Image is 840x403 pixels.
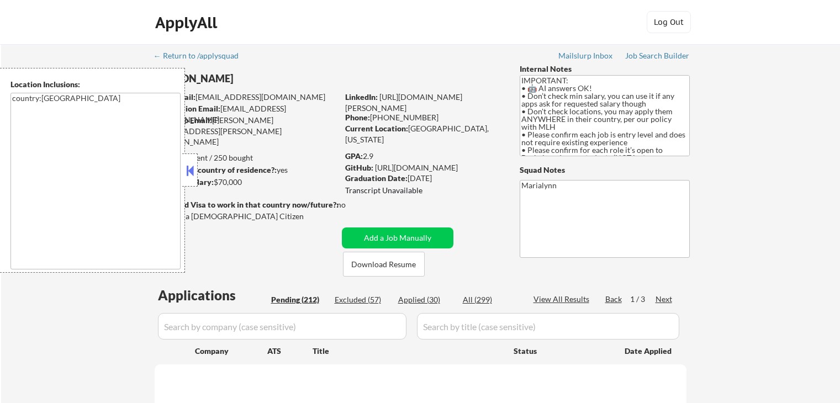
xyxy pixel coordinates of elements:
div: [DATE] [345,173,501,184]
strong: Will need Visa to work in that country now/future?: [155,200,339,209]
a: Mailslurp Inbox [558,51,614,62]
a: ← Return to /applysquad [154,51,249,62]
div: [EMAIL_ADDRESS][DOMAIN_NAME] [155,103,338,125]
div: [PERSON_NAME] [155,72,382,86]
div: [GEOGRAPHIC_DATA], [US_STATE] [345,123,501,145]
div: 1 / 3 [630,294,656,305]
div: Excluded (57) [335,294,390,305]
input: Search by title (case sensitive) [417,313,679,340]
div: Internal Notes [520,63,690,75]
div: Applied (30) [398,294,453,305]
div: ← Return to /applysquad [154,52,249,60]
a: [URL][DOMAIN_NAME] [375,163,458,172]
button: Download Resume [343,252,425,277]
div: 2.9 [345,151,503,162]
input: Search by company (case sensitive) [158,313,406,340]
div: [PERSON_NAME][EMAIL_ADDRESS][PERSON_NAME][DOMAIN_NAME] [155,115,338,147]
strong: GPA: [345,151,363,161]
div: Company [195,346,267,357]
button: Add a Job Manually [342,227,453,248]
div: Date Applied [625,346,673,357]
strong: Graduation Date: [345,173,408,183]
div: $70,000 [154,177,338,188]
div: Title [313,346,503,357]
div: Job Search Builder [625,52,690,60]
a: Job Search Builder [625,51,690,62]
div: Location Inclusions: [10,79,181,90]
div: All (299) [463,294,518,305]
div: yes [154,165,335,176]
button: Log Out [647,11,691,33]
strong: Can work in country of residence?: [154,165,277,174]
div: Applications [158,289,267,302]
strong: GitHub: [345,163,373,172]
div: Status [514,341,609,360]
strong: LinkedIn: [345,92,378,102]
div: Mailslurp Inbox [558,52,614,60]
div: Squad Notes [520,165,690,176]
div: [PHONE_NUMBER] [345,112,501,123]
div: ApplyAll [155,13,220,32]
div: Back [605,294,623,305]
div: ATS [267,346,313,357]
div: 30 sent / 250 bought [154,152,338,163]
div: View All Results [533,294,593,305]
div: Pending (212) [271,294,326,305]
div: [EMAIL_ADDRESS][DOMAIN_NAME] [155,92,338,103]
strong: Phone: [345,113,370,122]
div: Next [656,294,673,305]
div: Yes, I am a [DEMOGRAPHIC_DATA] Citizen [155,211,341,222]
strong: Current Location: [345,124,408,133]
div: no [337,199,368,210]
a: [URL][DOMAIN_NAME][PERSON_NAME] [345,92,462,113]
